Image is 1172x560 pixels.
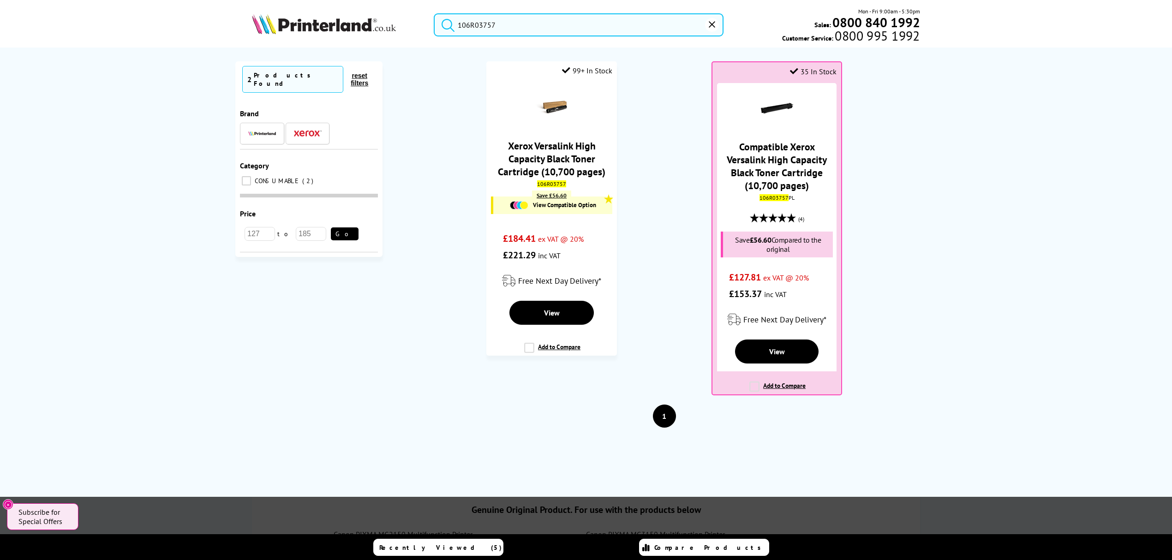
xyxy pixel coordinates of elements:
div: Save Compared to the original [721,232,833,257]
div: Save £56.60 [532,191,571,200]
div: 99+ In Stock [562,66,612,75]
input: 185 [296,227,326,241]
span: (4) [798,210,804,228]
mark: 106R03757 [537,180,566,187]
span: inc VAT [538,251,561,260]
span: Price [240,209,256,218]
div: PL [719,194,834,201]
b: 0800 840 1992 [832,14,920,31]
div: modal_delivery [717,307,837,333]
span: Recently Viewed (5) [379,543,502,552]
input: 127 [245,227,275,241]
a: Printerland Logo [252,14,422,36]
span: View [544,308,560,317]
span: 0800 995 1992 [833,31,920,40]
span: Customer Service: [782,31,920,42]
span: Sales: [814,20,831,29]
img: K15968ZA-small.gif [761,92,793,125]
span: £153.37 [729,288,762,300]
button: Close [3,499,13,510]
span: Subscribe for Special Offers [18,507,69,526]
span: inc VAT [764,290,787,299]
input: CONSUMABLE 2 [242,176,251,185]
a: View Compatible Option [498,201,608,209]
img: Cartridges [510,201,528,209]
input: Search product or brand [434,13,724,36]
mark: 106R03757 [759,194,789,201]
span: ex VAT @ 20% [763,273,809,282]
span: 2 [247,75,251,84]
span: ex VAT @ 20% [538,234,584,244]
a: Xerox Versalink High Capacity Black Toner Cartridge (10,700 pages) [498,139,605,178]
a: Compare Products [639,539,769,556]
span: View Compatible Option [533,201,596,209]
img: Printerland Logo [252,14,396,34]
span: Free Next Day Delivery* [518,275,601,286]
span: View [769,347,785,356]
div: modal_delivery [491,268,612,294]
span: Mon - Fri 9:00am - 5:30pm [858,7,920,16]
a: View [509,301,594,325]
span: Compare Products [654,543,766,552]
span: £56.60 [750,235,771,244]
button: reset filters [343,71,376,87]
span: £221.29 [503,249,536,261]
span: Brand [240,109,259,118]
span: £184.41 [503,232,536,244]
span: 2 [302,177,316,185]
a: Recently Viewed (5) [373,539,503,556]
label: Add to Compare [524,343,580,360]
span: Free Next Day Delivery* [743,314,826,325]
label: Add to Compare [749,381,806,399]
div: Products Found [254,71,338,88]
span: £127.81 [729,271,761,283]
a: View [735,340,819,363]
div: 35 In Stock [790,67,837,76]
span: CONSUMABLE [252,177,301,185]
span: Category [240,161,269,170]
img: Printerland [248,131,276,136]
span: to [275,230,296,238]
button: Go [331,227,359,240]
a: Compatible Xerox Versalink High Capacity Black Toner Cartridge (10,700 pages) [727,140,827,192]
img: 106R03757-small.gif [536,91,568,124]
img: Xerox [294,130,322,137]
a: 0800 840 1992 [831,18,920,27]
